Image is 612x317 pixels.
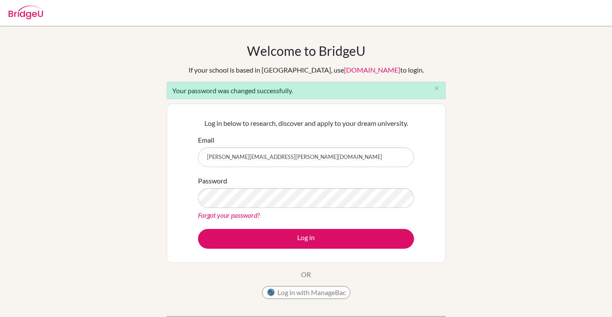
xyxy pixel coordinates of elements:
img: Bridge-U [9,6,43,19]
div: Your password was changed successfully. [167,82,446,99]
a: [DOMAIN_NAME] [344,66,400,74]
h1: Welcome to BridgeU [247,43,365,58]
button: Log in [198,229,414,249]
p: Log in below to research, discover and apply to your dream university. [198,118,414,128]
label: Email [198,135,214,145]
p: OR [301,269,311,280]
i: close [433,85,440,91]
label: Password [198,176,227,186]
button: Close [428,82,445,95]
div: If your school is based in [GEOGRAPHIC_DATA], use to login. [189,65,424,75]
a: Forgot your password? [198,211,260,219]
button: Log in with ManageBac [262,286,350,299]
